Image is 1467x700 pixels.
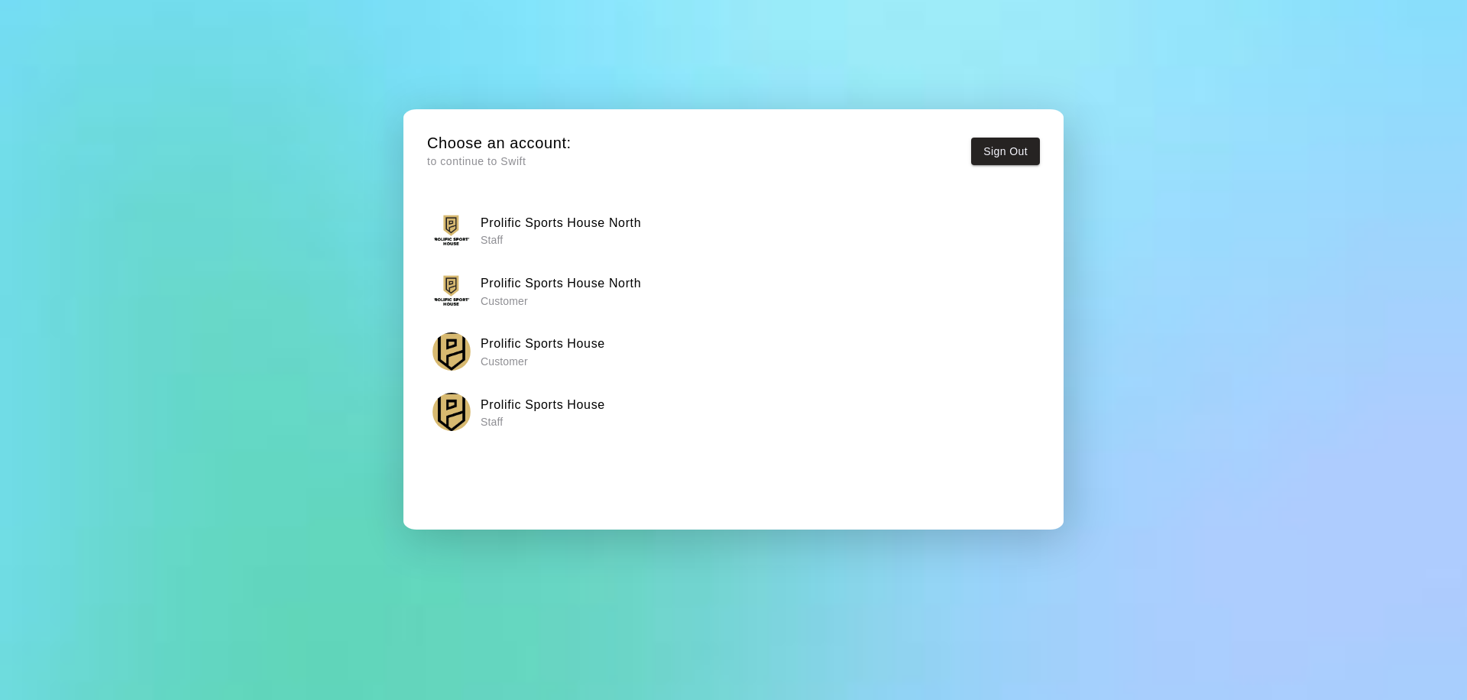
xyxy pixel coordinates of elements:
[432,393,471,431] img: Prolific Sports House
[432,272,471,310] img: Prolific Sports House North
[481,395,605,415] h6: Prolific Sports House
[481,414,605,429] p: Staff
[427,206,1040,254] button: Prolific Sports House NorthProlific Sports House North Staff
[481,213,641,233] h6: Prolific Sports House North
[481,232,641,248] p: Staff
[427,133,572,154] h5: Choose an account:
[432,212,471,250] img: Prolific Sports House North
[427,328,1040,376] button: Prolific Sports HouseProlific Sports House Customer
[481,293,641,309] p: Customer
[427,154,572,170] p: to continue to Swift
[432,332,471,371] img: Prolific Sports House
[427,388,1040,436] button: Prolific Sports HouseProlific Sports House Staff
[481,354,605,369] p: Customer
[481,274,641,293] h6: Prolific Sports House North
[427,267,1040,315] button: Prolific Sports House NorthProlific Sports House North Customer
[971,138,1040,166] button: Sign Out
[481,334,605,354] h6: Prolific Sports House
